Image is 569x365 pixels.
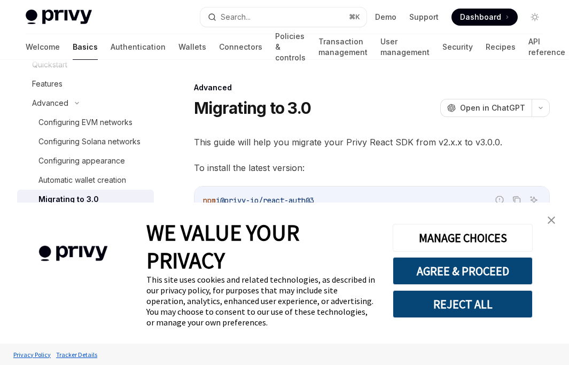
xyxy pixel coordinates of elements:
div: Configuring Solana networks [38,135,141,148]
button: Ask AI [527,193,541,207]
button: Toggle dark mode [526,9,543,26]
a: Dashboard [451,9,518,26]
a: Features [17,74,154,94]
a: Automatic wallet creation [17,170,154,190]
div: Advanced [32,97,68,110]
a: Transaction management [318,34,368,60]
button: MANAGE CHOICES [393,224,533,252]
button: Open in ChatGPT [440,99,532,117]
a: Basics [73,34,98,60]
div: Advanced [194,82,550,93]
button: Search...⌘K [200,7,367,27]
span: @privy-io/react-auth@3 [220,196,314,205]
button: AGREE & PROCEED [393,257,533,285]
span: npm [203,196,216,205]
span: i [216,196,220,205]
h1: Migrating to 3.0 [194,98,311,118]
a: Welcome [26,34,60,60]
span: Open in ChatGPT [460,103,525,113]
a: Configuring appearance [17,151,154,170]
a: Configuring Solana networks [17,132,154,151]
button: REJECT ALL [393,290,533,318]
a: User management [380,34,430,60]
a: API reference [528,34,565,60]
a: Privacy Policy [11,345,53,364]
div: Features [32,77,63,90]
a: Policies & controls [275,34,306,60]
div: This site uses cookies and related technologies, as described in our privacy policy, for purposes... [146,274,377,328]
img: light logo [26,10,92,25]
a: Authentication [111,34,166,60]
a: Tracker Details [53,345,100,364]
div: Migrating to 3.0 [38,193,99,206]
a: Recipes [486,34,516,60]
span: Dashboard [460,12,501,22]
a: Wallets [178,34,206,60]
div: Search... [221,11,251,24]
a: Support [409,12,439,22]
div: Automatic wallet creation [38,174,126,187]
img: company logo [16,230,130,277]
a: Demo [375,12,396,22]
a: Connectors [219,34,262,60]
img: close banner [548,216,555,224]
span: This guide will help you migrate your Privy React SDK from v2.x.x to v3.0.0. [194,135,550,150]
a: Configuring EVM networks [17,113,154,132]
span: WE VALUE YOUR PRIVACY [146,219,299,274]
button: Report incorrect code [493,193,506,207]
span: ⌘ K [349,13,360,21]
a: Security [442,34,473,60]
a: Migrating to 3.0 [17,190,154,209]
span: To install the latest version: [194,160,550,175]
button: Copy the contents from the code block [510,193,524,207]
div: Configuring appearance [38,154,125,167]
a: close banner [541,209,562,231]
div: Configuring EVM networks [38,116,132,129]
